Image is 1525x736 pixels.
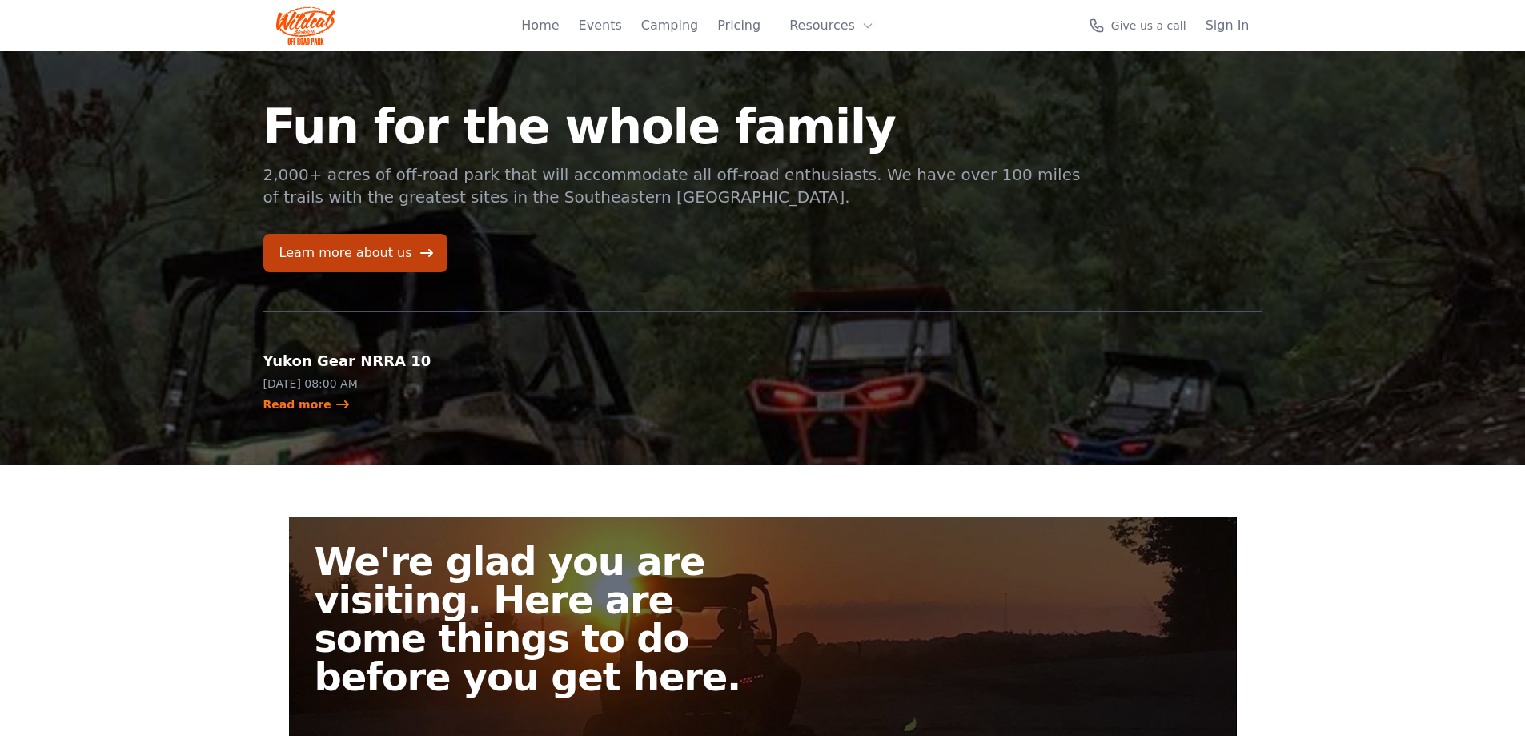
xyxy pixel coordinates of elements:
[717,16,760,35] a: Pricing
[263,163,1083,208] p: 2,000+ acres of off-road park that will accommodate all off-road enthusiasts. We have over 100 mi...
[641,16,698,35] a: Camping
[263,376,494,392] p: [DATE] 08:00 AM
[1111,18,1186,34] span: Give us a call
[315,542,776,696] h2: We're glad you are visiting. Here are some things to do before you get here.
[276,6,336,45] img: Wildcat Logo
[780,10,884,42] button: Resources
[521,16,559,35] a: Home
[263,350,494,372] h2: Yukon Gear NRRA 10
[1206,16,1250,35] a: Sign In
[263,103,1083,151] h1: Fun for the whole family
[263,396,351,412] a: Read more
[579,16,622,35] a: Events
[1089,18,1186,34] a: Give us a call
[263,234,447,272] a: Learn more about us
